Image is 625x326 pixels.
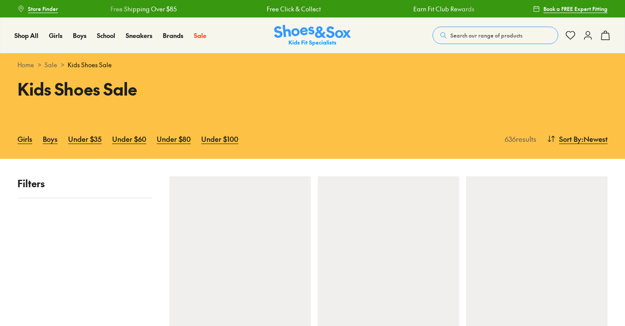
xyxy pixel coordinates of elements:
[201,129,238,148] a: Under $100
[501,134,536,144] p: 636 results
[547,129,608,148] button: Sort By:Newest
[559,134,581,144] span: Sort By
[49,31,62,40] a: Girls
[433,27,558,44] button: Search our range of products
[73,31,86,40] a: Boys
[17,1,58,17] a: Store Finder
[450,31,522,39] span: Search our range of products
[194,31,206,40] a: Sale
[17,60,34,69] a: Home
[14,31,38,40] a: Shop All
[17,176,152,191] p: Filters
[581,134,608,144] span: : Newest
[17,60,608,69] div: > >
[17,129,32,148] a: Girls
[68,129,102,148] a: Under $35
[68,60,112,69] span: Kids Shoes Sale
[110,4,177,14] a: Free Shipping Over $85
[267,4,321,14] a: Free Click & Collect
[126,31,152,40] a: Sneakers
[45,60,57,69] a: Sale
[274,25,351,46] img: SNS_Logo_Responsive.svg
[157,129,191,148] a: Under $80
[97,31,115,40] a: School
[112,129,146,148] a: Under $60
[28,5,58,13] span: Store Finder
[274,25,351,46] a: Shoes & Sox
[533,1,608,17] a: Book a FREE Expert Fitting
[43,129,58,148] a: Boys
[543,5,608,13] span: Book a FREE Expert Fitting
[163,31,183,40] a: Brands
[17,76,302,101] h1: Kids Shoes Sale
[413,4,474,14] a: Earn Fit Club Rewards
